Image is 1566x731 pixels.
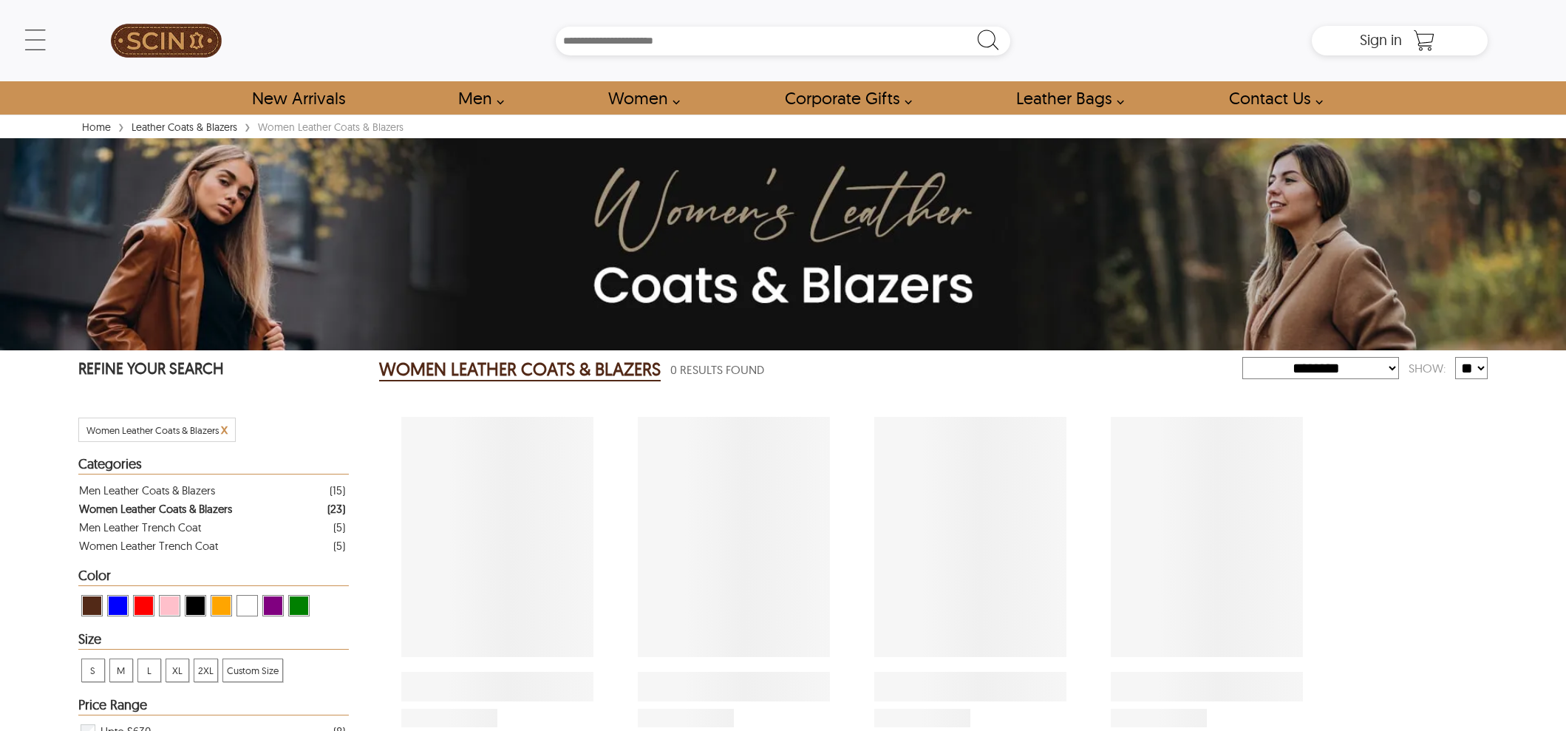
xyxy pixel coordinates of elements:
div: Women Leather Trench Coat [79,537,218,555]
a: Sign in [1360,35,1402,47]
div: Women Leather Coats & Blazers 0 Results Found [379,355,1242,384]
div: View L Women Leather Coats & Blazers [137,659,161,682]
div: ( 23 ) [327,500,345,518]
a: Leather Coats & Blazers [128,120,241,134]
div: View One Color Women Leather Coats & Blazers [236,595,258,616]
span: M [110,659,132,681]
div: Heading Filter Women Leather Coats & Blazers by Categories [78,457,349,475]
a: shop men's leather jackets [441,81,512,115]
div: View Green Women Leather Coats & Blazers [288,595,310,616]
a: Shop New Arrivals [235,81,361,115]
span: › [118,113,124,139]
div: View S Women Leather Coats & Blazers [81,659,105,682]
div: View Orange Women Leather Coats & Blazers [211,595,232,616]
a: Filter Women Leather Trench Coat [79,537,345,555]
span: S [82,659,104,681]
div: View Brown ( Brand Color ) Women Leather Coats & Blazers [81,595,103,616]
div: ( 15 ) [330,481,345,500]
a: Cancel Filter [221,424,228,436]
a: Filter Women Leather Coats & Blazers [79,500,345,518]
a: Shopping Cart [1409,30,1439,52]
div: View M Women Leather Coats & Blazers [109,659,133,682]
div: Heading Filter Women Leather Coats & Blazers by Price Range [78,698,349,715]
div: View 2XL Women Leather Coats & Blazers [194,659,218,682]
div: View Pink Women Leather Coats & Blazers [159,595,180,616]
div: View XL Women Leather Coats & Blazers [166,659,189,682]
div: View Purple Women Leather Coats & Blazers [262,595,284,616]
a: Shop Women Leather Jackets [591,81,688,115]
span: Filter Women Leather Coats & Blazers [86,424,219,436]
p: REFINE YOUR SEARCH [78,358,349,382]
div: View Custom Size Women Leather Coats & Blazers [222,659,283,682]
div: ( 5 ) [333,537,345,555]
div: Heading Filter Women Leather Coats & Blazers by Color [78,568,349,586]
span: › [245,113,251,139]
h2: WOMEN LEATHER COATS & BLAZERS [379,358,661,381]
div: Men Leather Coats & Blazers [79,481,215,500]
div: View Black Women Leather Coats & Blazers [185,595,206,616]
a: Filter Men Leather Trench Coat [79,518,345,537]
a: contact-us [1212,81,1331,115]
span: XL [166,659,188,681]
a: SCIN [78,7,254,74]
div: Men Leather Trench Coat [79,518,201,537]
a: Home [78,120,115,134]
div: Heading Filter Women Leather Coats & Blazers by Size [78,632,349,650]
span: 0 Results Found [670,361,764,379]
div: Women Leather Coats & Blazers [254,120,407,135]
div: View Blue Women Leather Coats & Blazers [107,595,129,616]
span: 2XL [194,659,217,681]
span: L [138,659,160,681]
div: ( 5 ) [333,518,345,537]
a: Filter Men Leather Coats & Blazers [79,481,345,500]
div: View Red Women Leather Coats & Blazers [133,595,154,616]
div: Show: [1399,356,1455,381]
span: Sign in [1360,30,1402,49]
div: Women Leather Coats & Blazers [79,500,232,518]
span: x [221,421,228,438]
span: Custom Size [223,659,282,681]
img: SCIN [111,7,222,74]
a: Shop Leather Corporate Gifts [768,81,920,115]
a: Shop Leather Bags [999,81,1132,115]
